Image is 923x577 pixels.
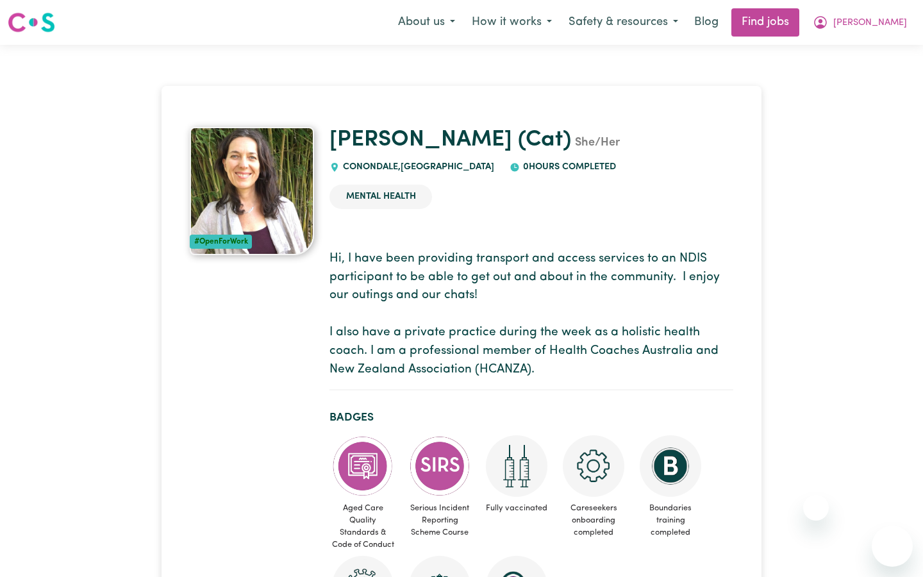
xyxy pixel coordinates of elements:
[329,129,571,151] a: [PERSON_NAME] (Cat)
[637,497,704,544] span: Boundaries training completed
[332,435,394,497] img: CS Academy: Aged Care Quality Standards & Code of Conduct course completed
[8,11,55,34] img: Careseekers logo
[731,8,799,37] a: Find jobs
[686,8,726,37] a: Blog
[463,9,560,36] button: How it works
[329,185,432,209] li: Mental Health
[406,497,473,544] span: Serious Incident Reporting Scheme Course
[486,435,547,497] img: Care and support worker has received 2 doses of COVID-19 vaccine
[390,9,463,36] button: About us
[520,162,616,172] span: 0 hours completed
[329,497,396,556] span: Aged Care Quality Standards & Code of Conduct
[190,235,252,249] div: #OpenForWork
[483,497,550,519] span: Fully vaccinated
[571,137,620,149] span: She/Her
[833,16,907,30] span: [PERSON_NAME]
[872,526,913,567] iframe: Button to launch messaging window
[340,162,494,172] span: CONONDALE , [GEOGRAPHIC_DATA]
[190,127,314,255] a: Catherine (Cat)'s profile picture'#OpenForWork
[329,411,733,424] h2: Badges
[329,250,733,380] p: Hi, I have been providing transport and access services to an NDIS participant to be able to get ...
[563,435,624,497] img: CS Academy: Careseekers Onboarding course completed
[804,9,915,36] button: My Account
[409,435,470,497] img: CS Academy: Serious Incident Reporting Scheme course completed
[190,127,314,255] img: Catherine (Cat)
[8,8,55,37] a: Careseekers logo
[560,497,627,544] span: Careseekers onboarding completed
[640,435,701,497] img: CS Academy: Boundaries in care and support work course completed
[803,495,829,521] iframe: Close message
[560,9,686,36] button: Safety & resources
